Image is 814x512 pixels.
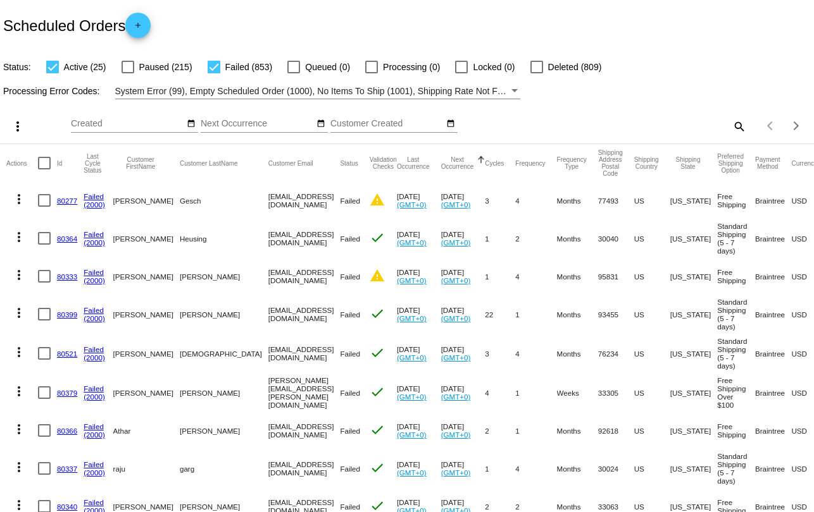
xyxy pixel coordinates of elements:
[84,153,101,174] button: Change sorting for LastProcessingCycleId
[11,384,27,399] mat-icon: more_vert
[57,465,77,473] a: 80337
[84,422,104,430] a: Failed
[441,295,485,334] mat-cell: [DATE]
[113,156,168,170] button: Change sorting for CustomerFirstName
[598,373,634,412] mat-cell: 33305
[717,449,755,488] mat-cell: Standard Shipping (5 - 7 days)
[268,159,313,167] button: Change sorting for CustomerEmail
[515,219,556,258] mat-cell: 2
[268,373,341,412] mat-cell: [PERSON_NAME][EMAIL_ADDRESS][PERSON_NAME][DOMAIN_NAME]
[634,182,670,219] mat-cell: US
[84,238,105,247] a: (2000)
[370,268,385,283] mat-icon: warning
[755,373,791,412] mat-cell: Braintree
[755,449,791,488] mat-cell: Braintree
[397,412,441,449] mat-cell: [DATE]
[397,238,427,247] a: (GMT+0)
[11,344,27,360] mat-icon: more_vert
[441,219,485,258] mat-cell: [DATE]
[113,295,180,334] mat-cell: [PERSON_NAME]
[670,295,718,334] mat-cell: [US_STATE]
[57,503,77,511] a: 80340
[784,113,809,138] button: Next page
[180,334,268,373] mat-cell: [DEMOGRAPHIC_DATA]
[755,182,791,219] mat-cell: Braintree
[441,449,485,488] mat-cell: [DATE]
[397,200,427,209] a: (GMT+0)
[441,393,471,401] a: (GMT+0)
[441,468,471,477] a: (GMT+0)
[634,258,670,295] mat-cell: US
[268,412,341,449] mat-cell: [EMAIL_ADDRESS][DOMAIN_NAME]
[84,345,104,353] a: Failed
[515,449,556,488] mat-cell: 4
[11,267,27,283] mat-icon: more_vert
[758,113,784,138] button: Previous page
[3,86,100,96] span: Processing Error Codes:
[268,295,341,334] mat-cell: [EMAIL_ADDRESS][DOMAIN_NAME]
[598,295,634,334] mat-cell: 93455
[113,373,180,412] mat-cell: [PERSON_NAME]
[130,21,146,36] mat-icon: add
[598,219,634,258] mat-cell: 30040
[598,412,634,449] mat-cell: 92618
[670,373,718,412] mat-cell: [US_STATE]
[57,235,77,243] a: 80364
[598,258,634,295] mat-cell: 95831
[3,62,31,72] span: Status:
[441,334,485,373] mat-cell: [DATE]
[717,373,755,412] mat-cell: Free Shipping Over $100
[557,295,598,334] mat-cell: Months
[268,182,341,219] mat-cell: [EMAIL_ADDRESS][DOMAIN_NAME]
[717,219,755,258] mat-cell: Standard Shipping (5 - 7 days)
[557,182,598,219] mat-cell: Months
[670,412,718,449] mat-cell: [US_STATE]
[180,412,268,449] mat-cell: [PERSON_NAME]
[755,258,791,295] mat-cell: Braintree
[717,153,744,174] button: Change sorting for PreferredShippingOption
[180,449,268,488] mat-cell: garg
[717,258,755,295] mat-cell: Free Shipping
[441,373,485,412] mat-cell: [DATE]
[113,449,180,488] mat-cell: raju
[515,295,556,334] mat-cell: 1
[340,197,360,205] span: Failed
[446,119,455,129] mat-icon: date_range
[485,449,515,488] mat-cell: 1
[717,295,755,334] mat-cell: Standard Shipping (5 - 7 days)
[515,412,556,449] mat-cell: 1
[113,258,180,295] mat-cell: [PERSON_NAME]
[113,182,180,219] mat-cell: [PERSON_NAME]
[340,310,360,319] span: Failed
[397,373,441,412] mat-cell: [DATE]
[340,465,360,473] span: Failed
[515,373,556,412] mat-cell: 1
[397,258,441,295] mat-cell: [DATE]
[717,334,755,373] mat-cell: Standard Shipping (5 - 7 days)
[441,430,471,439] a: (GMT+0)
[485,373,515,412] mat-cell: 4
[84,498,104,506] a: Failed
[441,314,471,322] a: (GMT+0)
[84,200,105,209] a: (2000)
[485,334,515,373] mat-cell: 3
[113,412,180,449] mat-cell: Athar
[548,59,602,75] span: Deleted (809)
[397,276,427,284] a: (GMT+0)
[397,449,441,488] mat-cell: [DATE]
[485,182,515,219] mat-cell: 3
[71,119,185,129] input: Created
[57,389,77,397] a: 80379
[485,412,515,449] mat-cell: 2
[397,334,441,373] mat-cell: [DATE]
[139,59,192,75] span: Paused (215)
[397,219,441,258] mat-cell: [DATE]
[441,276,471,284] a: (GMT+0)
[11,305,27,320] mat-icon: more_vert
[397,468,427,477] a: (GMT+0)
[84,192,104,200] a: Failed
[557,449,598,488] mat-cell: Months
[268,219,341,258] mat-cell: [EMAIL_ADDRESS][DOMAIN_NAME]
[180,182,268,219] mat-cell: Gesch
[340,389,360,397] span: Failed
